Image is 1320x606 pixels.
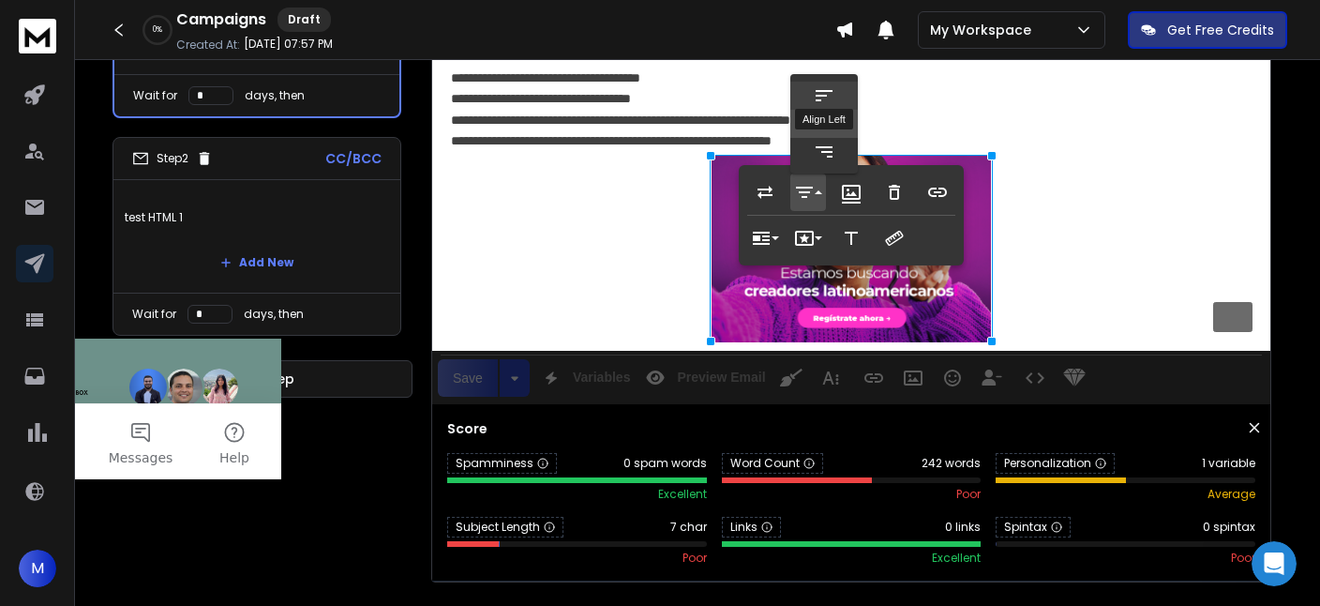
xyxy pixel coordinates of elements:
[920,174,955,211] button: Insert Link
[447,517,563,538] span: Subject Length
[670,520,707,535] span: 7 char
[930,21,1039,39] p: My Workspace
[722,453,823,474] span: Word Count
[1252,541,1297,586] iframe: Intercom live chat
[201,30,238,68] img: Profile image for Lakshita
[25,113,67,126] span: Home
[833,220,869,257] button: Alternative Text
[569,370,635,386] span: Variables
[133,88,177,103] p: Wait for
[219,113,249,126] span: Help
[325,149,382,168] p: CC/BCC
[533,359,635,397] button: Variables
[153,24,162,36] p: 0 %
[877,220,912,257] button: Change Size
[996,453,1115,474] span: Personalization
[956,487,981,502] span: poor
[245,88,305,103] p: days, then
[1202,456,1255,471] span: 1 variable
[1203,520,1255,535] span: 0 spintax
[922,456,981,471] span: 242 words
[833,174,869,211] button: Image Caption
[447,453,557,474] span: Spamminess
[1167,21,1274,39] p: Get Free Credits
[1207,487,1255,502] span: average
[673,370,769,386] span: Preview Email
[176,8,266,31] h1: Campaigns
[658,487,707,502] span: excellent
[19,19,56,53] img: logo
[176,38,240,53] p: Created At:
[129,30,167,68] img: Profile image for Rohan
[1231,551,1255,566] span: poor
[877,174,912,211] button: Remove
[722,517,781,538] span: Links
[945,520,981,535] span: 0 links
[19,550,56,587] button: M
[244,37,333,52] p: [DATE] 07:57 PM
[165,30,202,68] img: Profile image for Raj
[94,66,187,141] button: Messages
[996,517,1071,538] span: Spintax
[187,66,281,141] button: Help
[747,220,783,257] button: Display
[682,551,707,566] span: poor
[37,49,92,59] img: logo
[637,359,769,397] button: Preview Email
[747,174,783,211] button: Replace
[1128,11,1287,49] button: Get Free Credits
[132,307,176,322] p: Wait for
[438,359,498,397] div: Save
[447,419,1255,438] h3: Score
[277,8,331,32] div: Draft
[109,113,173,126] span: Messages
[623,456,707,471] span: 0 spam words
[112,137,401,336] li: Step2CC/BCCtest HTML 1Add NewWait fordays, then
[795,109,853,129] div: Align Left
[205,244,308,281] button: Add New
[125,191,389,244] p: test HTML 1
[244,307,304,322] p: days, then
[932,551,981,566] span: excellent
[132,150,213,167] div: Step 2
